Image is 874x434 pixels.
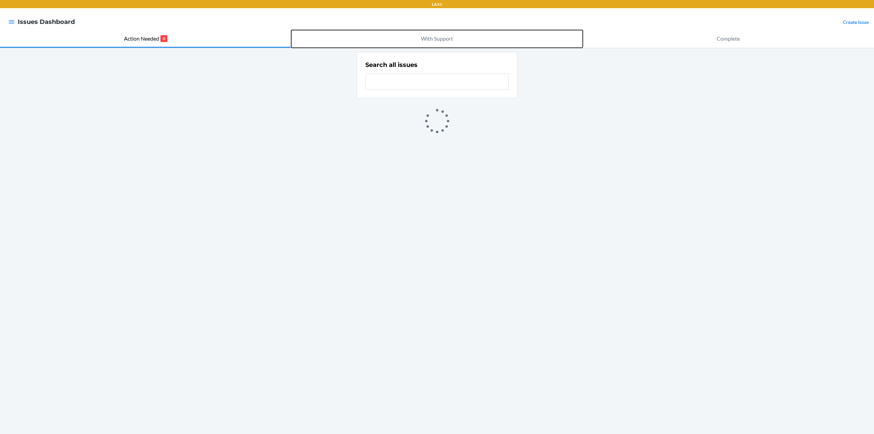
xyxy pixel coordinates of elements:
p: 0 [160,35,167,42]
p: With Support [421,34,453,43]
button: With Support [291,30,582,48]
p: Action Needed [124,34,159,43]
a: Create Issue [843,19,869,25]
button: Complete [583,30,874,48]
p: LAX1 [432,1,442,8]
p: Complete [717,34,740,43]
h4: Issues Dashboard [18,17,75,26]
h2: Search all issues [365,60,418,69]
